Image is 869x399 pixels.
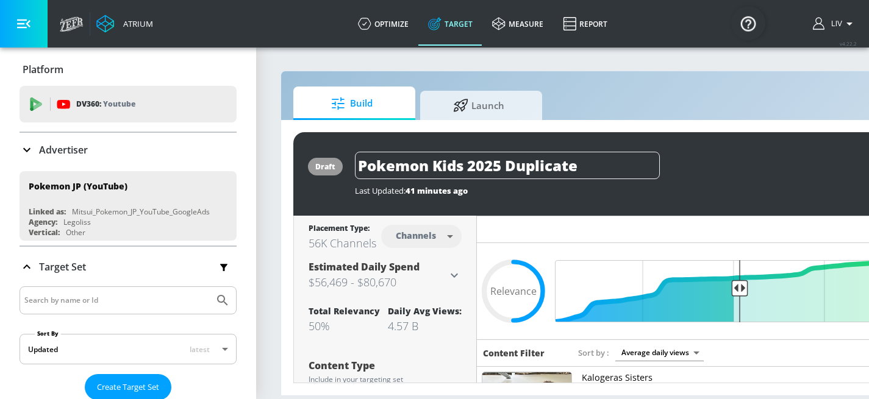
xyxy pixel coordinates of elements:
[190,344,210,355] span: latest
[39,260,86,274] p: Target Set
[388,319,462,333] div: 4.57 B
[309,223,376,236] div: Placement Type:
[309,361,462,370] div: Content Type
[29,217,57,227] div: Agency:
[63,217,91,227] div: Legoliss
[553,2,617,46] a: Report
[28,344,58,355] div: Updated
[490,286,537,296] span: Relevance
[309,305,380,317] div: Total Relevancy
[29,180,127,192] div: Pokemon JP (YouTube)
[20,86,237,122] div: DV360: Youtube
[96,15,153,33] a: Atrium
[20,171,237,241] div: Pokemon JP (YouTube)Linked as:Mitsui_Pokemon_JP_YouTube_GoogleAdsAgency:LegolissVertical:Other
[29,207,66,217] div: Linked as:
[348,2,418,46] a: optimize
[20,133,237,167] div: Advertiser
[309,319,380,333] div: 50%
[826,19,842,28] span: login as: liv.ho@zefr.com
[406,185,468,196] span: 41 minutes ago
[20,247,237,287] div: Target Set
[103,97,135,110] p: Youtube
[309,274,447,291] h3: $56,469 - $80,670
[482,2,553,46] a: measure
[72,207,210,217] div: Mitsui_Pokemon_JP_YouTube_GoogleAds
[615,344,704,361] div: Average daily views
[97,380,159,394] span: Create Target Set
[315,161,335,172] div: draft
[309,260,420,274] span: Estimated Daily Spend
[840,40,857,47] span: v 4.22.2
[309,236,376,250] div: 56K Channels
[390,230,442,241] div: Channels
[76,97,135,111] p: DV360:
[813,16,857,31] button: Liv
[24,292,209,308] input: Search by name or Id
[388,305,462,317] div: Daily Avg Views:
[35,330,61,337] label: Sort By
[39,143,88,157] p: Advertiser
[66,227,85,238] div: Other
[23,63,63,76] p: Platform
[578,347,609,358] span: Sort by
[309,376,462,383] div: Include in your targeting set
[20,52,237,87] div: Platform
[432,91,525,120] span: Launch
[29,227,60,238] div: Vertical:
[306,89,398,118] span: Build
[118,18,153,29] div: Atrium
[483,347,545,359] h6: Content Filter
[418,2,482,46] a: Target
[309,260,462,291] div: Estimated Daily Spend$56,469 - $80,670
[731,6,765,40] button: Open Resource Center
